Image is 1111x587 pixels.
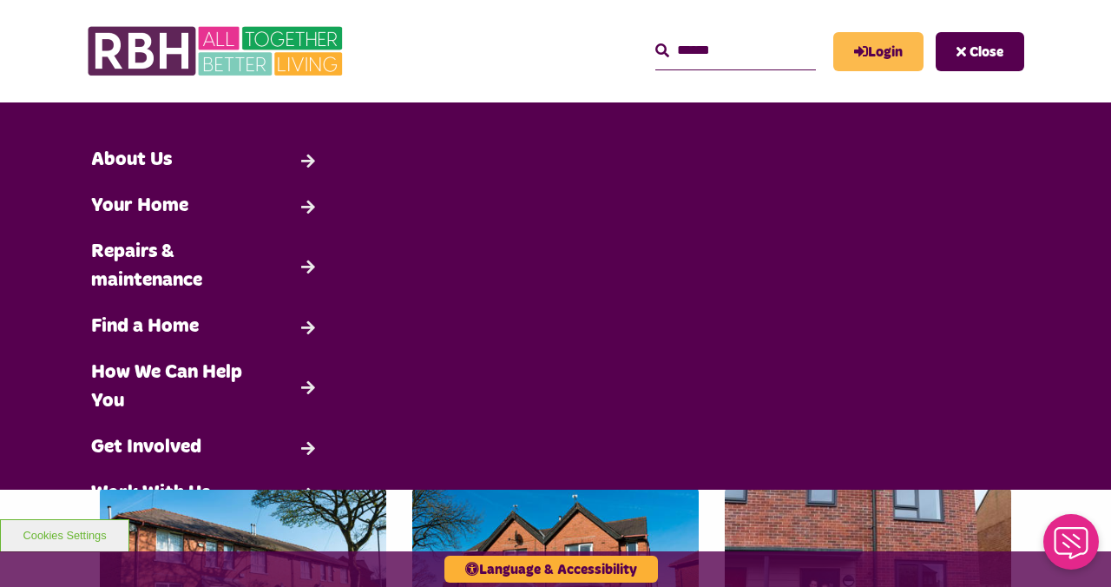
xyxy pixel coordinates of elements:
[936,32,1024,71] button: Navigation
[82,471,328,517] a: Work With Us
[82,183,328,229] a: Your Home
[833,32,924,71] a: MyRBH
[87,17,347,85] img: RBH
[82,425,328,471] a: Get Involved
[444,556,658,583] button: Language & Accessibility
[82,229,328,304] a: Repairs & maintenance
[82,304,328,350] a: Find a Home
[655,32,816,69] input: Search
[82,137,328,183] a: About Us
[970,45,1003,59] span: Close
[82,350,328,425] a: How We Can Help You
[1033,509,1111,587] iframe: Netcall Web Assistant for live chat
